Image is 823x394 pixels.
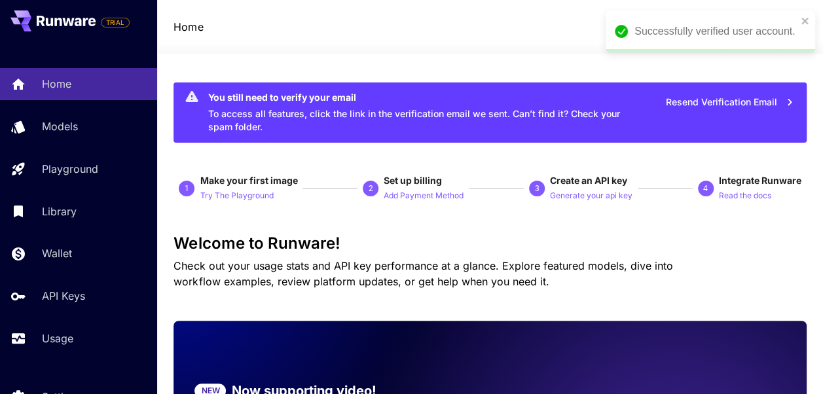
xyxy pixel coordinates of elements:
p: Home [42,76,71,92]
button: Add Payment Method [384,187,464,203]
h3: Welcome to Runware! [174,234,806,253]
p: Models [42,118,78,134]
span: Make your first image [200,175,297,186]
p: Generate your api key [550,190,632,202]
span: Integrate Runware [719,175,801,186]
button: Read the docs [719,187,771,203]
p: Playground [42,161,98,177]
p: 2 [369,183,373,194]
span: Check out your usage stats and API key performance at a glance. Explore featured models, dive int... [174,259,672,288]
span: Create an API key [550,175,627,186]
a: Home [174,19,203,35]
span: Set up billing [384,175,442,186]
p: 1 [185,183,189,194]
p: API Keys [42,288,85,304]
span: Add your payment card to enable full platform functionality. [101,14,130,30]
nav: breadcrumb [174,19,203,35]
button: Try The Playground [200,187,273,203]
p: Read the docs [719,190,771,202]
p: Library [42,204,77,219]
p: 4 [703,183,708,194]
button: Generate your api key [550,187,632,203]
p: Wallet [42,245,72,261]
p: Add Payment Method [384,190,464,202]
p: Usage [42,331,73,346]
span: TRIAL [101,18,129,27]
button: close [801,16,810,26]
button: Resend Verification Email [659,89,801,116]
p: Try The Playground [200,190,273,202]
div: You still need to verify your email [208,90,627,104]
p: 3 [534,183,539,194]
div: Successfully verified user account. [634,24,797,39]
div: To access all features, click the link in the verification email we sent. Can’t find it? Check yo... [208,86,627,139]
